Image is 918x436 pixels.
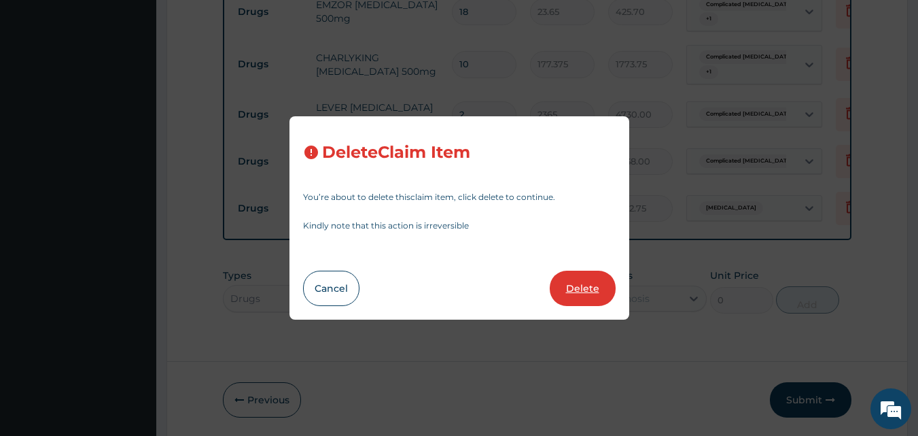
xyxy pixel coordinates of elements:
img: d_794563401_company_1708531726252_794563401 [25,68,55,102]
p: Kindly note that this action is irreversible [303,222,616,230]
button: Delete [550,271,616,306]
div: Minimize live chat window [223,7,255,39]
textarea: Type your message and hit 'Enter' [7,291,259,339]
h3: Delete Claim Item [322,144,470,162]
div: Chat with us now [71,76,228,94]
span: We're online! [79,131,188,269]
p: You’re about to delete this claim item , click delete to continue. [303,193,616,201]
button: Cancel [303,271,359,306]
